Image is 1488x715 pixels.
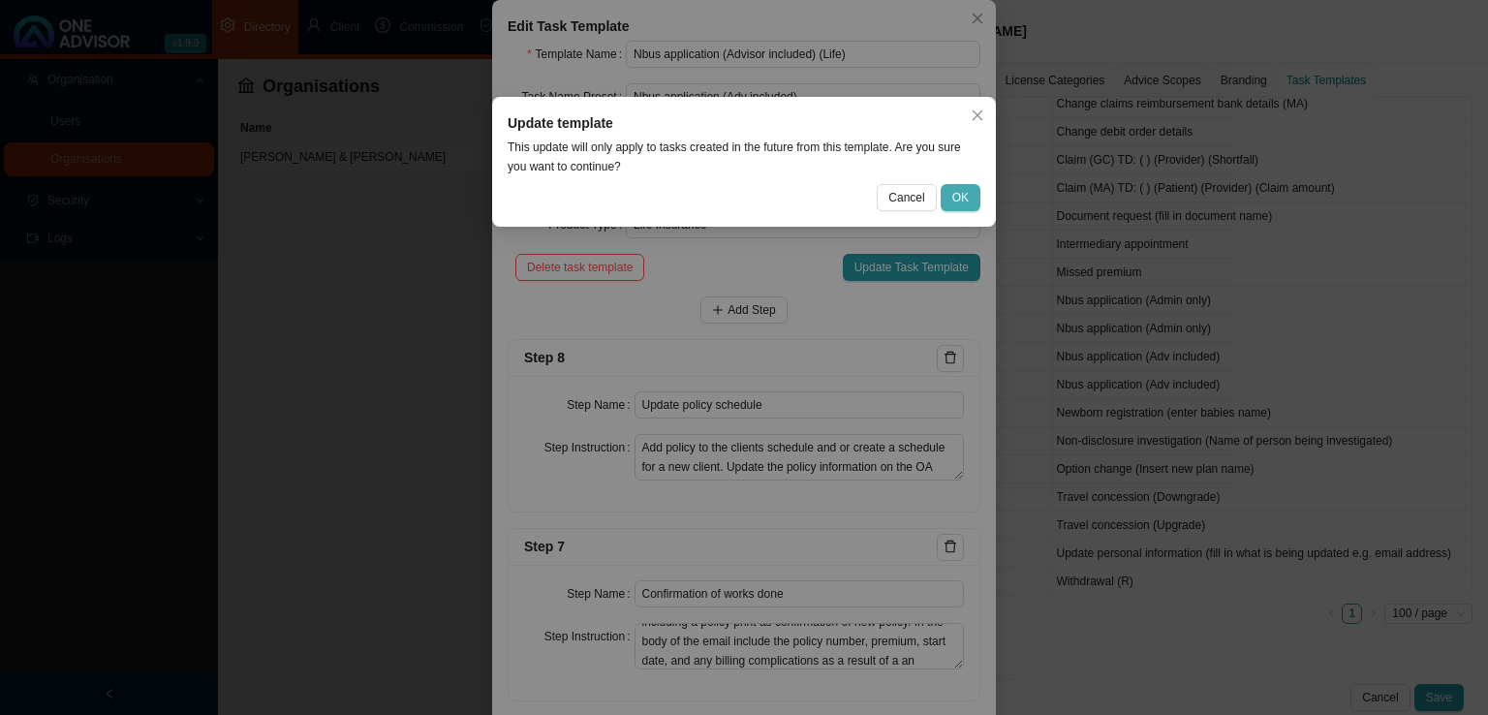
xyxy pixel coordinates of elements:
[971,109,984,122] span: close
[964,102,991,129] button: Close
[508,138,980,176] div: This update will only apply to tasks created in the future from this template. Are you sure you w...
[508,112,980,134] div: Update template
[941,184,980,211] button: OK
[888,188,924,207] span: Cancel
[952,188,969,207] span: OK
[877,184,936,211] button: Cancel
